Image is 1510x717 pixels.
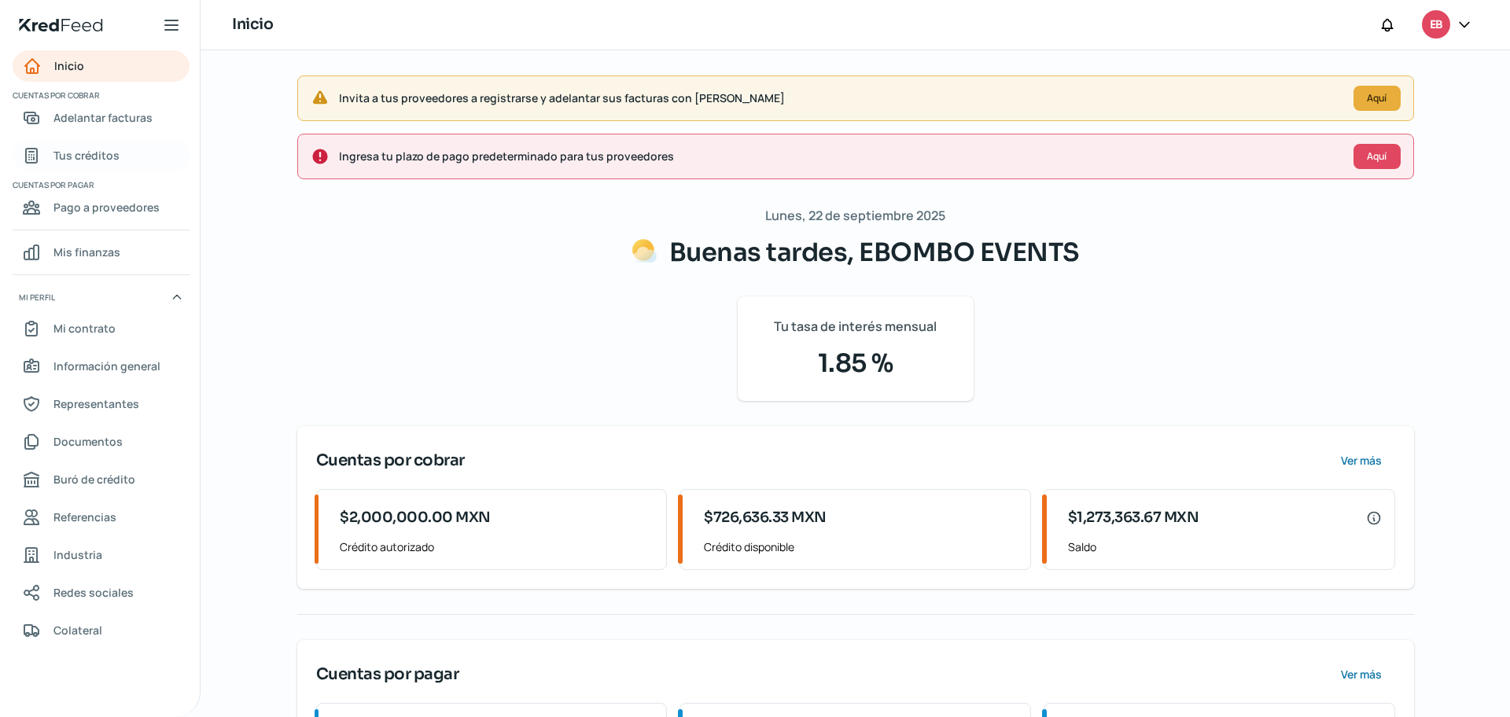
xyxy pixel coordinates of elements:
span: Representantes [53,394,139,414]
span: Colateral [53,620,102,640]
span: Mi contrato [53,318,116,338]
a: Referencias [13,502,190,533]
span: Tu tasa de interés mensual [774,315,937,338]
span: Cuentas por pagar [13,178,187,192]
button: Aquí [1353,144,1401,169]
span: Saldo [1068,537,1382,557]
span: Lunes, 22 de septiembre 2025 [765,204,945,227]
span: Ingresa tu plazo de pago predeterminado para tus proveedores [339,146,1341,166]
span: Referencias [53,507,116,527]
span: Aquí [1367,94,1387,103]
span: Mis finanzas [53,242,120,262]
a: Información general [13,351,190,382]
span: Redes sociales [53,583,134,602]
span: Crédito disponible [704,537,1018,557]
span: Ver más [1341,455,1382,466]
span: Cuentas por cobrar [316,449,465,472]
span: $726,636.33 MXN [704,507,827,528]
span: $1,273,363.67 MXN [1068,507,1199,528]
h1: Inicio [232,13,273,36]
a: Colateral [13,615,190,646]
span: Cuentas por cobrar [13,88,187,102]
span: EB [1430,16,1442,35]
span: Tus créditos [53,145,120,165]
a: Adelantar facturas [13,102,190,134]
a: Mis finanzas [13,237,190,268]
button: Ver más [1328,659,1395,690]
a: Buró de crédito [13,464,190,495]
span: Invita a tus proveedores a registrarse y adelantar sus facturas con [PERSON_NAME] [339,88,1341,108]
span: Crédito autorizado [340,537,654,557]
button: Ver más [1328,445,1395,476]
a: Mi contrato [13,313,190,344]
span: Buró de crédito [53,469,135,489]
a: Redes sociales [13,577,190,609]
span: Mi perfil [19,290,55,304]
span: Documentos [53,432,123,451]
button: Aquí [1353,86,1401,111]
span: Ver más [1341,669,1382,680]
a: Industria [13,539,190,571]
span: Inicio [54,56,84,75]
a: Pago a proveedores [13,192,190,223]
a: Inicio [13,50,190,82]
span: $2,000,000.00 MXN [340,507,491,528]
img: Saludos [632,238,657,263]
span: Buenas tardes, EBOMBO EVENTS [669,237,1080,268]
span: Aquí [1367,152,1387,161]
span: 1.85 % [757,344,955,382]
a: Tus créditos [13,140,190,171]
span: Información general [53,356,160,376]
span: Industria [53,545,102,564]
a: Representantes [13,388,190,420]
a: Documentos [13,426,190,458]
span: Cuentas por pagar [316,663,459,686]
span: Adelantar facturas [53,108,153,127]
span: Pago a proveedores [53,197,160,217]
